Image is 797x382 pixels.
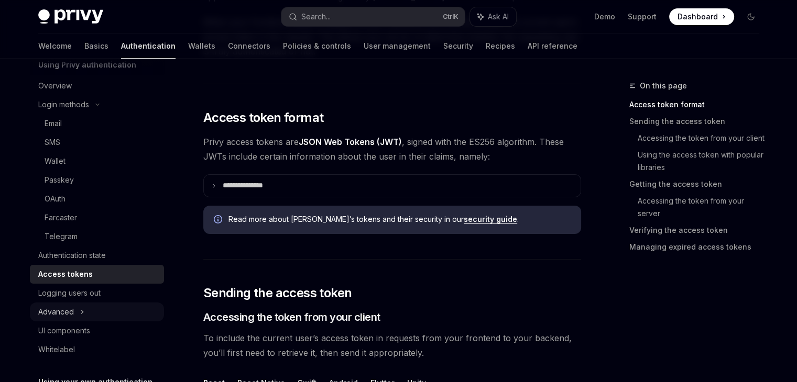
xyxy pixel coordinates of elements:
[30,189,164,208] a: OAuth
[38,287,101,299] div: Logging users out
[188,33,215,59] a: Wallets
[203,134,581,164] span: Privy access tokens are , signed with the ES256 algorithm. These JWTs include certain information...
[443,33,473,59] a: Security
[594,12,615,22] a: Demo
[30,246,164,265] a: Authentication state
[38,268,93,280] div: Access tokens
[30,152,164,171] a: Wallet
[301,10,331,23] div: Search...
[486,33,515,59] a: Recipes
[45,155,65,167] div: Wallet
[38,249,106,262] div: Authentication state
[45,211,77,224] div: Farcaster
[30,171,164,189] a: Passkey
[38,306,74,318] div: Advanced
[228,214,571,224] span: Read more about [PERSON_NAME]’s tokens and their security in our .
[464,215,517,224] a: security guide
[629,239,768,255] a: Managing expired access tokens
[30,227,164,246] a: Telegram
[743,8,759,25] button: Toggle dark mode
[30,340,164,359] a: Whitelabel
[203,310,380,324] span: Accessing the token from your client
[30,208,164,227] a: Farcaster
[45,230,78,243] div: Telegram
[45,136,60,149] div: SMS
[214,215,224,226] svg: Info
[629,113,768,130] a: Sending the access token
[45,174,74,186] div: Passkey
[30,114,164,133] a: Email
[669,8,734,25] a: Dashboard
[45,193,65,205] div: OAuth
[629,96,768,113] a: Access token format
[38,98,89,111] div: Login methods
[30,284,164,302] a: Logging users out
[443,13,458,21] span: Ctrl K
[30,321,164,340] a: UI components
[283,33,351,59] a: Policies & controls
[38,80,72,92] div: Overview
[45,117,62,130] div: Email
[678,12,718,22] span: Dashboard
[629,176,768,193] a: Getting the access token
[638,193,768,222] a: Accessing the token from your server
[299,137,402,148] a: JSON Web Tokens (JWT)
[38,33,72,59] a: Welcome
[638,147,768,176] a: Using the access token with popular libraries
[628,12,657,22] a: Support
[640,80,687,92] span: On this page
[638,130,768,147] a: Accessing the token from your client
[281,7,465,26] button: Search...CtrlK
[121,33,176,59] a: Authentication
[488,12,509,22] span: Ask AI
[364,33,431,59] a: User management
[84,33,108,59] a: Basics
[203,331,581,360] span: To include the current user’s access token in requests from your frontend to your backend, you’ll...
[228,33,270,59] a: Connectors
[30,133,164,152] a: SMS
[30,265,164,284] a: Access tokens
[30,76,164,95] a: Overview
[203,109,324,126] span: Access token format
[38,9,103,24] img: dark logo
[203,285,352,301] span: Sending the access token
[528,33,577,59] a: API reference
[38,324,90,337] div: UI components
[470,7,516,26] button: Ask AI
[629,222,768,239] a: Verifying the access token
[38,343,75,356] div: Whitelabel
